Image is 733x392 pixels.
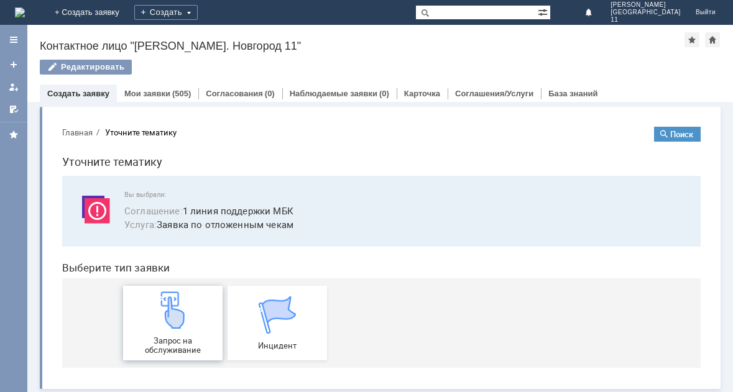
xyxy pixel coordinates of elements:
[172,89,191,98] div: (505)
[404,89,440,98] a: Карточка
[4,99,24,119] a: Мои согласования
[25,74,62,111] img: svg%3E
[206,89,263,98] a: Согласования
[206,180,244,217] img: get067d4ba7cf7247ad92597448b2db9300
[72,101,634,115] span: Заявка по отложенным чекам
[685,32,699,47] div: Добавить в избранное
[379,89,389,98] div: (0)
[72,87,241,101] button: Соглашение:1 линия поддержки МБК
[47,89,109,98] a: Создать заявку
[15,7,25,17] a: Перейти на домашнюю страницу
[72,88,131,100] span: Соглашение :
[53,11,124,21] div: Уточните тематику
[611,16,681,24] span: 11
[15,7,25,17] img: logo
[4,55,24,75] a: Создать заявку
[72,101,104,114] span: Услуга :
[705,32,720,47] div: Сделать домашней страницей
[124,89,170,98] a: Мои заявки
[4,77,24,97] a: Мои заявки
[290,89,377,98] a: Наблюдаемые заявки
[10,10,40,21] button: Главная
[611,1,681,9] span: [PERSON_NAME]
[102,175,139,212] img: get23c147a1b4124cbfa18e19f2abec5e8f
[71,169,170,244] a: Запрос на обслуживание
[72,74,634,82] span: Вы выбрали:
[10,145,648,157] header: Выберите тип заявки
[538,6,550,17] span: Расширенный поиск
[179,224,271,234] span: Инцидент
[602,10,648,25] button: Поиск
[548,89,597,98] a: База знаний
[455,89,533,98] a: Соглашения/Услуги
[175,169,275,244] a: Инцидент
[10,36,648,54] h1: Уточните тематику
[134,5,198,20] div: Создать
[265,89,275,98] div: (0)
[75,219,167,238] span: Запрос на обслуживание
[611,9,681,16] span: [GEOGRAPHIC_DATA]
[40,40,685,52] div: Контактное лицо "[PERSON_NAME]. Новгород 11"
